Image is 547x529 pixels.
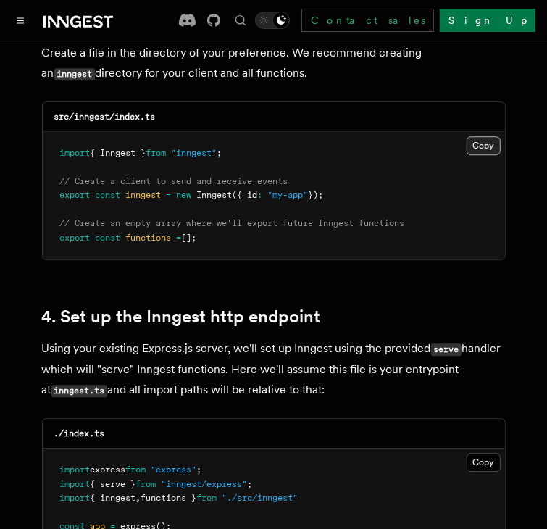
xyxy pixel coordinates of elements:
a: Sign Up [440,9,535,32]
span: from [126,465,146,475]
span: : [258,190,263,200]
span: "express" [151,465,197,475]
span: { inngest [91,493,136,503]
span: from [136,479,156,489]
span: express [91,465,126,475]
span: from [197,493,217,503]
a: Contact sales [301,9,434,32]
span: functions [126,233,172,243]
span: = [177,233,182,243]
span: ({ id [233,190,258,200]
span: []; [182,233,197,243]
span: functions } [141,493,197,503]
span: { Inngest } [91,148,146,158]
span: { serve } [91,479,136,489]
button: Copy [467,136,501,155]
span: import [60,493,91,503]
span: = [167,190,172,200]
span: ; [197,465,202,475]
a: 4. Set up the Inngest http endpoint [42,307,321,327]
span: import [60,148,91,158]
span: from [146,148,167,158]
span: "inngest" [172,148,217,158]
button: Toggle navigation [12,12,29,29]
span: // Create an empty array where we'll export future Inngest functions [60,218,405,228]
code: ./index.ts [54,428,105,438]
span: export [60,190,91,200]
span: "my-app" [268,190,309,200]
span: ; [217,148,222,158]
span: Inngest [197,190,233,200]
span: import [60,479,91,489]
code: serve [431,343,462,356]
span: // Create a client to send and receive events [60,176,288,186]
span: const [96,233,121,243]
code: inngest.ts [51,385,107,397]
button: Toggle dark mode [255,12,290,29]
button: Copy [467,453,501,472]
code: src/inngest/index.ts [54,112,156,122]
p: Using your existing Express.js server, we'll set up Inngest using the provided handler which will... [42,338,506,401]
span: const [96,190,121,200]
span: ; [248,479,253,489]
span: "./src/inngest" [222,493,298,503]
span: inngest [126,190,162,200]
span: "inngest/express" [162,479,248,489]
span: export [60,233,91,243]
p: Create a file in the directory of your preference. We recommend creating an directory for your cl... [42,43,506,84]
code: inngest [54,68,95,80]
button: Find something... [232,12,249,29]
span: }); [309,190,324,200]
span: , [136,493,141,503]
span: new [177,190,192,200]
span: import [60,465,91,475]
